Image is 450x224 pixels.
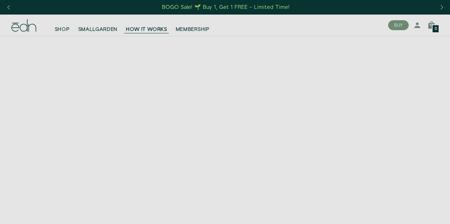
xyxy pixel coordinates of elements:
a: HOW IT WORKS [122,17,171,33]
a: MEMBERSHIP [171,17,214,33]
div: BOGO Sale! 🌱 Buy 1, Get 1 FREE – Limited Time! [162,4,290,11]
span: SMALLGARDEN [78,26,118,33]
span: MEMBERSHIP [176,26,210,33]
a: SHOP [51,17,74,33]
span: 0 [435,27,437,31]
span: HOW IT WORKS [126,26,167,33]
span: SHOP [55,26,70,33]
button: BUY [388,20,409,30]
a: BOGO Sale! 🌱 Buy 1, Get 1 FREE – Limited Time! [161,2,290,13]
a: SMALLGARDEN [74,17,122,33]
